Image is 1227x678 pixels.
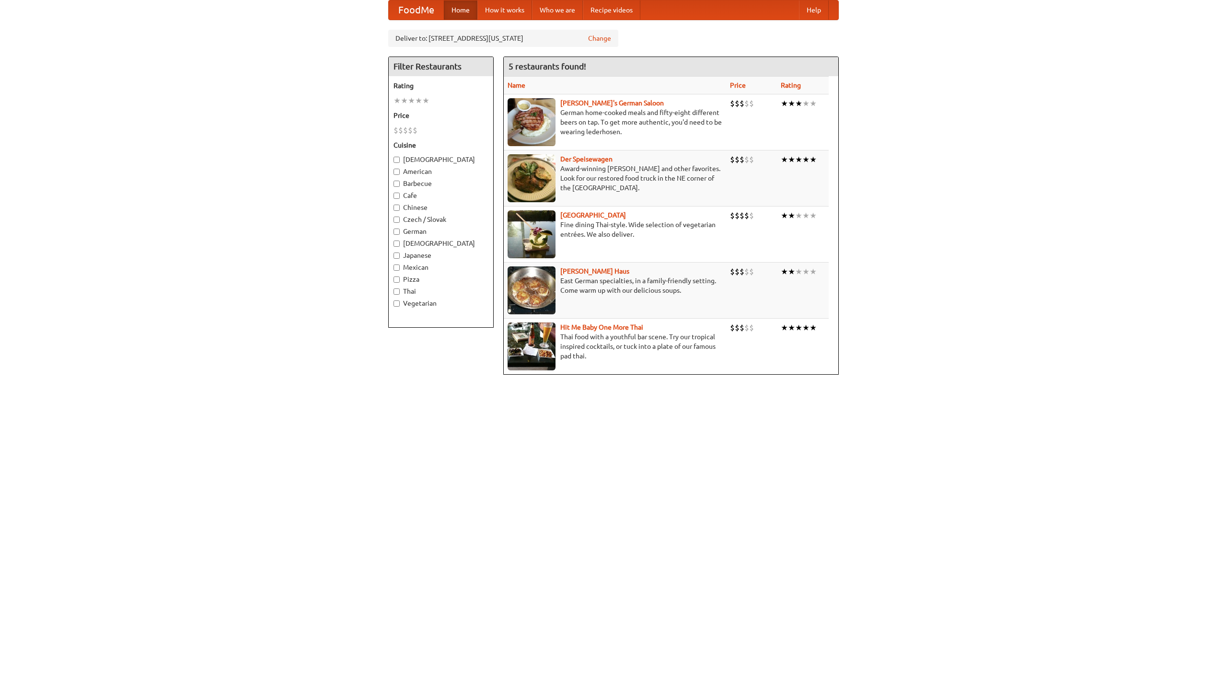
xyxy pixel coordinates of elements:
li: ★ [401,95,408,106]
li: $ [749,266,754,277]
a: [PERSON_NAME] Haus [560,267,629,275]
label: Japanese [394,251,488,260]
li: $ [398,125,403,136]
input: Cafe [394,193,400,199]
li: ★ [795,322,802,333]
input: [DEMOGRAPHIC_DATA] [394,241,400,247]
li: ★ [795,266,802,277]
li: ★ [781,266,788,277]
input: Pizza [394,276,400,283]
li: $ [730,322,735,333]
li: ★ [788,154,795,165]
a: Recipe videos [583,0,640,20]
li: $ [735,322,740,333]
a: Rating [781,81,801,89]
label: Chinese [394,203,488,212]
li: ★ [795,210,802,221]
li: $ [730,210,735,221]
h5: Cuisine [394,140,488,150]
li: $ [740,98,744,109]
li: $ [735,210,740,221]
li: $ [749,210,754,221]
ng-pluralize: 5 restaurants found! [509,62,586,71]
a: FoodMe [389,0,444,20]
li: $ [735,98,740,109]
h4: Filter Restaurants [389,57,493,76]
img: satay.jpg [508,210,556,258]
label: [DEMOGRAPHIC_DATA] [394,155,488,164]
p: German home-cooked meals and fifty-eight different beers on tap. To get more authentic, you'd nee... [508,108,722,137]
label: Czech / Slovak [394,215,488,224]
li: ★ [810,210,817,221]
li: $ [730,98,735,109]
label: Thai [394,287,488,296]
a: [PERSON_NAME]'s German Saloon [560,99,664,107]
li: ★ [802,98,810,109]
input: Mexican [394,264,400,271]
label: Cafe [394,191,488,200]
li: ★ [415,95,422,106]
li: ★ [802,322,810,333]
img: babythai.jpg [508,322,556,370]
li: $ [749,98,754,109]
li: ★ [408,95,415,106]
li: $ [730,266,735,277]
li: $ [740,210,744,221]
input: Thai [394,288,400,295]
a: How it works [477,0,532,20]
label: Mexican [394,263,488,272]
label: Barbecue [394,179,488,188]
a: Name [508,81,525,89]
a: [GEOGRAPHIC_DATA] [560,211,626,219]
li: $ [744,266,749,277]
p: East German specialties, in a family-friendly setting. Come warm up with our delicious soups. [508,276,722,295]
h5: Price [394,111,488,120]
input: Czech / Slovak [394,217,400,223]
li: ★ [788,98,795,109]
label: German [394,227,488,236]
li: ★ [795,154,802,165]
li: $ [394,125,398,136]
a: Price [730,81,746,89]
input: [DEMOGRAPHIC_DATA] [394,157,400,163]
li: ★ [781,322,788,333]
li: $ [735,154,740,165]
li: ★ [810,154,817,165]
a: Help [799,0,829,20]
li: $ [744,154,749,165]
input: American [394,169,400,175]
li: ★ [795,98,802,109]
div: Deliver to: [STREET_ADDRESS][US_STATE] [388,30,618,47]
li: ★ [802,154,810,165]
li: ★ [788,322,795,333]
li: $ [749,322,754,333]
li: $ [730,154,735,165]
li: ★ [781,210,788,221]
p: Thai food with a youthful bar scene. Try our tropical inspired cocktails, or tuck into a plate of... [508,332,722,361]
p: Award-winning [PERSON_NAME] and other favorites. Look for our restored food truck in the NE corne... [508,164,722,193]
li: $ [740,266,744,277]
label: [DEMOGRAPHIC_DATA] [394,239,488,248]
li: ★ [781,154,788,165]
input: Chinese [394,205,400,211]
a: Home [444,0,477,20]
a: Who we are [532,0,583,20]
li: $ [735,266,740,277]
label: Pizza [394,275,488,284]
a: Change [588,34,611,43]
li: $ [413,125,417,136]
li: ★ [802,210,810,221]
h5: Rating [394,81,488,91]
li: $ [740,322,744,333]
li: ★ [781,98,788,109]
b: Der Speisewagen [560,155,613,163]
li: ★ [788,210,795,221]
a: Hit Me Baby One More Thai [560,323,643,331]
input: Vegetarian [394,300,400,307]
li: ★ [810,322,817,333]
li: ★ [810,98,817,109]
li: $ [740,154,744,165]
